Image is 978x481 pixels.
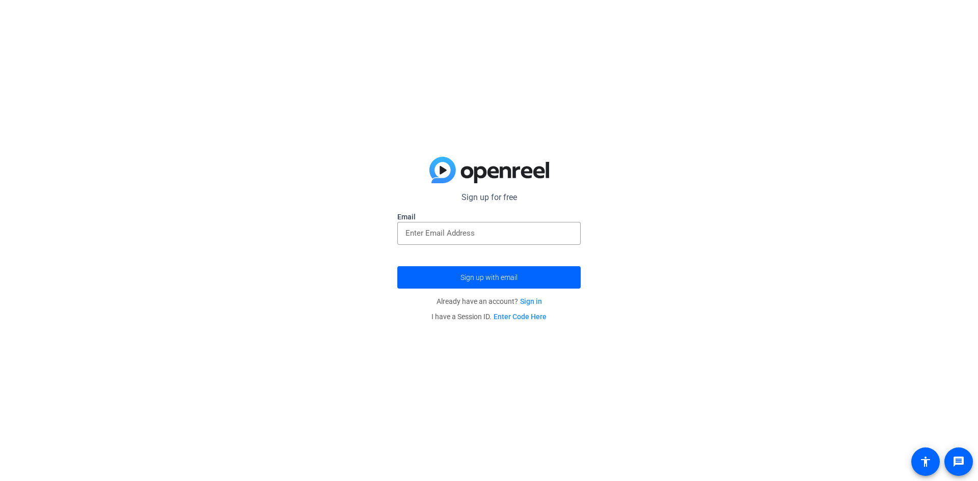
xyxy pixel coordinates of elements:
mat-icon: message [953,456,965,468]
img: blue-gradient.svg [429,157,549,183]
a: Sign in [520,297,542,305]
p: Sign up for free [397,191,581,204]
span: I have a Session ID. [431,313,547,321]
a: Enter Code Here [494,313,547,321]
input: Enter Email Address [405,227,573,239]
label: Email [397,212,581,222]
button: Sign up with email [397,266,581,289]
span: Already have an account? [437,297,542,305]
mat-icon: accessibility [919,456,932,468]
